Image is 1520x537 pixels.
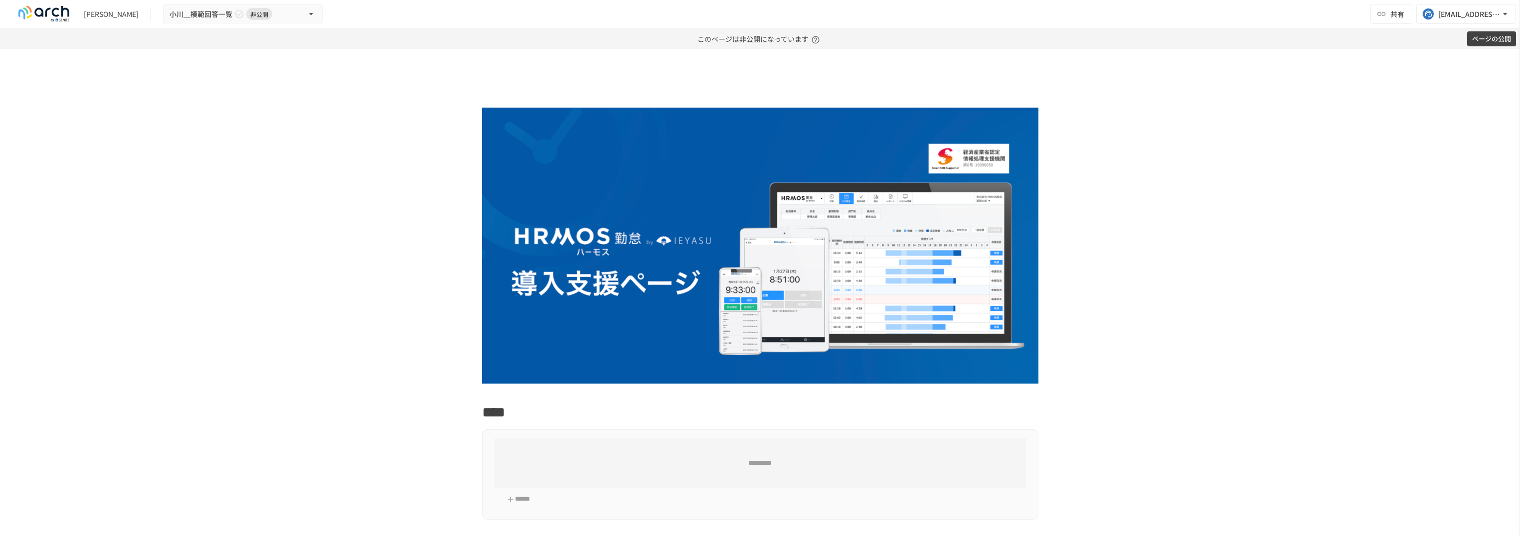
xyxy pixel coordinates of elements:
[84,9,139,19] div: [PERSON_NAME]
[169,8,232,20] span: 小川＿模範回答一覧
[163,4,323,24] button: 小川＿模範回答一覧非公開
[246,9,272,19] span: 非公開
[1370,4,1412,24] button: 共有
[1416,4,1516,24] button: [EMAIL_ADDRESS][DOMAIN_NAME]
[697,28,823,49] p: このページは非公開になっています
[1390,8,1404,19] span: 共有
[1438,8,1500,20] div: [EMAIL_ADDRESS][DOMAIN_NAME]
[12,6,76,22] img: logo-default@2x-9cf2c760.svg
[1467,31,1516,47] button: ページの公開
[482,108,1038,384] img: l0mbyLEhUrASHL3jmzuuxFt4qdie8HDrPVHkIveOjLi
